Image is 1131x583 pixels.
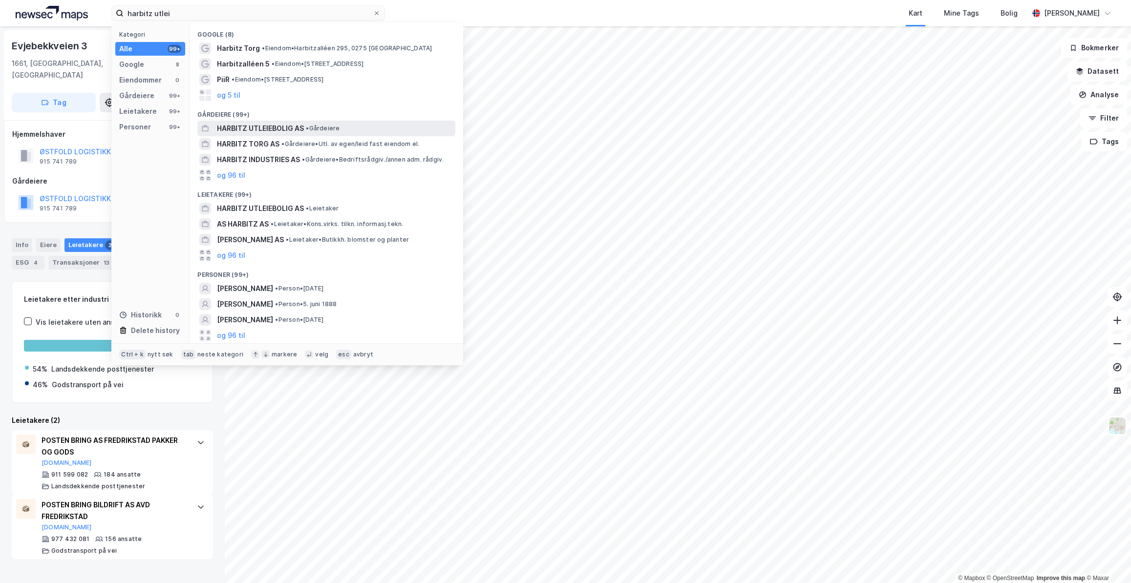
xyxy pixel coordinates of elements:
[40,205,77,212] div: 915 741 789
[1082,132,1127,151] button: Tags
[1080,108,1127,128] button: Filter
[105,535,142,543] div: 156 ansatte
[51,363,154,375] div: Landsdekkende posttjenester
[12,58,134,81] div: 1661, [GEOGRAPHIC_DATA], [GEOGRAPHIC_DATA]
[168,123,181,131] div: 99+
[1044,7,1100,19] div: [PERSON_NAME]
[272,60,363,68] span: Eiendom • [STREET_ADDRESS]
[36,316,128,328] div: Vis leietakere uten ansatte
[217,169,245,181] button: og 96 til
[12,415,213,426] div: Leietakere (2)
[281,140,284,147] span: •
[119,350,146,359] div: Ctrl + k
[42,435,187,458] div: POSTEN BRING AS FREDRIKSTAD PAKKER OG GODS
[306,125,309,132] span: •
[48,256,115,270] div: Transaksjoner
[42,499,187,522] div: POSTEN BRING BILDRIFT AS AVD FREDRIKSTAD
[190,23,463,41] div: Google (8)
[275,316,323,324] span: Person • [DATE]
[12,256,44,270] div: ESG
[119,90,154,102] div: Gårdeiere
[217,123,304,134] span: HARBITZ UTLEIEBOLIG AS
[51,471,88,479] div: 911 599 082
[217,283,273,294] span: [PERSON_NAME]
[119,121,151,133] div: Personer
[190,263,463,281] div: Personer (99+)
[302,156,444,164] span: Gårdeiere • Bedriftsrådgiv./annen adm. rådgiv.
[217,330,245,341] button: og 96 til
[217,218,269,230] span: AS HARBITZ AS
[1001,7,1018,19] div: Bolig
[306,205,339,212] span: Leietaker
[24,293,201,305] div: Leietakere etter industri
[987,575,1034,582] a: OpenStreetMap
[124,6,373,21] input: Søk på adresse, matrikkel, gårdeiere, leietakere eller personer
[173,76,181,84] div: 0
[16,6,88,21] img: logo.a4113a55bc3d86da70a041830d287a7e.svg
[217,298,273,310] span: [PERSON_NAME]
[51,535,89,543] div: 977 432 081
[190,103,463,121] div: Gårdeiere (99+)
[33,379,48,391] div: 46%
[272,60,275,67] span: •
[12,93,96,112] button: Tag
[217,203,304,214] span: HARBITZ UTLEIEBOLIG AS
[104,471,141,479] div: 184 ansatte
[1067,62,1127,81] button: Datasett
[217,314,273,326] span: [PERSON_NAME]
[119,309,162,321] div: Historikk
[119,43,132,55] div: Alle
[12,175,213,187] div: Gårdeiere
[262,44,432,52] span: Eiendom • Harbitzalléen 295, 0275 [GEOGRAPHIC_DATA]
[286,236,289,243] span: •
[12,128,213,140] div: Hjemmelshaver
[275,285,323,292] span: Person • [DATE]
[275,300,337,308] span: Person • 5. juni 1888
[232,76,323,83] span: Eiendom • [STREET_ADDRESS]
[31,258,41,268] div: 4
[217,74,230,85] span: PiiR
[12,238,32,252] div: Info
[119,59,144,70] div: Google
[272,351,297,358] div: markere
[119,105,157,117] div: Leietakere
[271,220,274,228] span: •
[64,238,119,252] div: Leietakere
[275,300,278,308] span: •
[353,351,373,358] div: avbryt
[1082,536,1131,583] div: Chat Widget
[40,158,77,166] div: 915 741 789
[52,379,124,391] div: Godstransport på vei
[217,89,240,101] button: og 5 til
[119,31,185,38] div: Kategori
[1037,575,1085,582] a: Improve this map
[958,575,985,582] a: Mapbox
[51,547,117,555] div: Godstransport på vei
[262,44,265,52] span: •
[286,236,409,244] span: Leietaker • Butikkh. blomster og planter
[217,58,270,70] span: Harbitzalléen 5
[336,350,351,359] div: esc
[12,38,89,54] div: Evjebekkveien 3
[271,220,403,228] span: Leietaker • Kons.virks. tilkn. informasj.tekn.
[315,351,328,358] div: velg
[190,183,463,201] div: Leietakere (99+)
[1061,38,1127,58] button: Bokmerker
[102,258,111,268] div: 13
[181,350,196,359] div: tab
[168,92,181,100] div: 99+
[306,205,309,212] span: •
[281,140,419,148] span: Gårdeiere • Utl. av egen/leid fast eiendom el.
[302,156,305,163] span: •
[119,74,162,86] div: Eiendommer
[168,45,181,53] div: 99+
[217,234,284,246] span: [PERSON_NAME] AS
[275,285,278,292] span: •
[275,316,278,323] span: •
[1070,85,1127,104] button: Analyse
[33,363,47,375] div: 54%
[217,42,260,54] span: Harbitz Torg
[217,250,245,261] button: og 96 til
[909,7,922,19] div: Kart
[42,523,92,531] button: [DOMAIN_NAME]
